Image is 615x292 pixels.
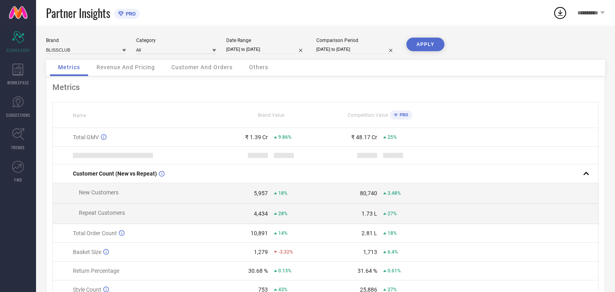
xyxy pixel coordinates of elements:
[73,230,117,236] span: Total Order Count
[73,249,101,255] span: Basket Size
[124,11,136,17] span: PRO
[46,38,126,43] div: Brand
[6,47,30,53] span: SCORECARDS
[52,82,599,92] div: Metrics
[388,134,397,140] span: 25%
[362,230,377,236] div: 2.81 L
[11,144,25,150] span: TRENDS
[388,211,397,216] span: 27%
[73,113,86,118] span: Name
[278,211,287,216] span: 28%
[226,38,306,43] div: Date Range
[553,6,567,20] div: Open download list
[258,112,284,118] span: Brand Value
[136,38,216,43] div: Category
[73,134,99,140] span: Total GMV
[406,38,444,51] button: APPLY
[388,249,398,255] span: 6.4%
[73,170,157,177] span: Customer Count (New vs Repeat)
[226,45,306,54] input: Select date range
[278,134,291,140] span: 9.86%
[278,249,293,255] span: -3.32%
[248,268,268,274] div: 30.68 %
[388,230,397,236] span: 18%
[278,190,287,196] span: 18%
[79,189,119,196] span: New Customers
[79,210,125,216] span: Repeat Customers
[171,64,233,70] span: Customer And Orders
[58,64,80,70] span: Metrics
[362,210,377,217] div: 1.73 L
[316,38,396,43] div: Comparison Period
[254,190,268,196] div: 5,957
[46,5,110,21] span: Partner Insights
[358,268,377,274] div: 31.64 %
[14,177,22,183] span: FWD
[278,268,291,274] span: 0.13%
[363,249,377,255] div: 1,713
[254,210,268,217] div: 4,434
[254,249,268,255] div: 1,279
[316,45,396,54] input: Select comparison period
[249,64,268,70] span: Others
[6,112,30,118] span: SUGGESTIONS
[388,190,401,196] span: 3.48%
[7,80,29,86] span: WORKSPACE
[96,64,155,70] span: Revenue And Pricing
[360,190,377,196] div: 80,740
[348,112,388,118] span: Competitors Value
[388,268,401,274] span: 0.61%
[251,230,268,236] div: 10,891
[398,112,408,118] span: PRO
[73,268,119,274] span: Return Percentage
[278,230,287,236] span: 14%
[245,134,268,140] div: ₹ 1.39 Cr
[351,134,377,140] div: ₹ 48.17 Cr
